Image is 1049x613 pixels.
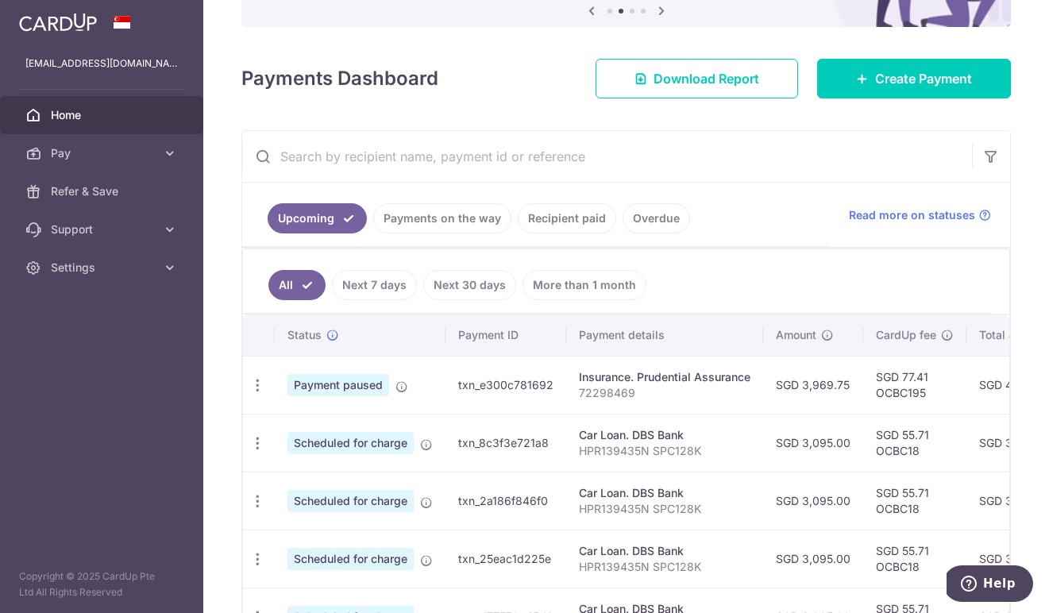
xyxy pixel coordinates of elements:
[579,559,750,575] p: HPR139435N SPC128K
[518,203,616,233] a: Recipient paid
[287,548,414,570] span: Scheduled for charge
[863,472,966,530] td: SGD 55.71 OCBC18
[876,327,936,343] span: CardUp fee
[579,369,750,385] div: Insurance. Prudential Assurance
[445,414,566,472] td: txn_8c3f3e721a8
[566,314,763,356] th: Payment details
[579,443,750,459] p: HPR139435N SPC128K
[763,530,863,588] td: SGD 3,095.00
[596,59,798,98] a: Download Report
[776,327,816,343] span: Amount
[445,356,566,414] td: txn_e300c781692
[979,327,1032,343] span: Total amt.
[25,56,178,71] p: [EMAIL_ADDRESS][DOMAIN_NAME]
[268,270,326,300] a: All
[863,530,966,588] td: SGD 55.71 OCBC18
[287,374,389,396] span: Payment paused
[947,565,1033,605] iframe: Opens a widget where you can find more information
[523,270,646,300] a: More than 1 month
[19,13,97,32] img: CardUp
[423,270,516,300] a: Next 30 days
[242,131,972,182] input: Search by recipient name, payment id or reference
[817,59,1011,98] a: Create Payment
[763,414,863,472] td: SGD 3,095.00
[579,501,750,517] p: HPR139435N SPC128K
[332,270,417,300] a: Next 7 days
[623,203,690,233] a: Overdue
[579,385,750,401] p: 72298469
[51,183,156,199] span: Refer & Save
[287,327,322,343] span: Status
[241,64,438,93] h4: Payments Dashboard
[268,203,367,233] a: Upcoming
[863,356,966,414] td: SGD 77.41 OCBC195
[863,414,966,472] td: SGD 55.71 OCBC18
[445,472,566,530] td: txn_2a186f846f0
[373,203,511,233] a: Payments on the way
[51,260,156,276] span: Settings
[579,543,750,559] div: Car Loan. DBS Bank
[445,530,566,588] td: txn_25eac1d225e
[51,107,156,123] span: Home
[849,207,991,223] a: Read more on statuses
[287,490,414,512] span: Scheduled for charge
[875,69,972,88] span: Create Payment
[287,432,414,454] span: Scheduled for charge
[51,145,156,161] span: Pay
[579,427,750,443] div: Car Loan. DBS Bank
[763,472,863,530] td: SGD 3,095.00
[445,314,566,356] th: Payment ID
[579,485,750,501] div: Car Loan. DBS Bank
[51,222,156,237] span: Support
[849,207,975,223] span: Read more on statuses
[654,69,759,88] span: Download Report
[763,356,863,414] td: SGD 3,969.75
